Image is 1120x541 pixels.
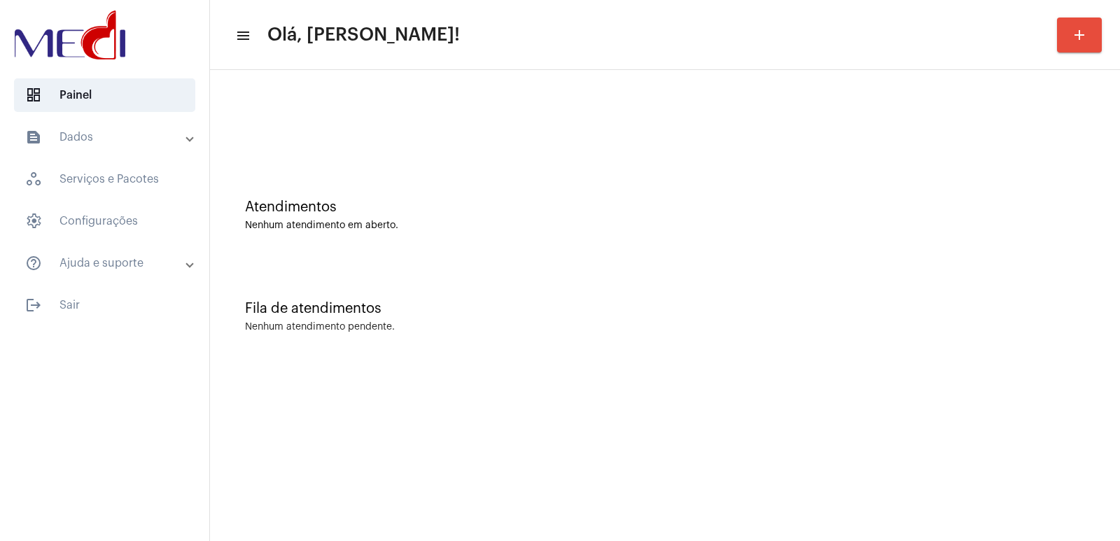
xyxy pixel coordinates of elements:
[25,87,42,104] span: sidenav icon
[25,129,42,146] mat-icon: sidenav icon
[11,7,129,63] img: d3a1b5fa-500b-b90f-5a1c-719c20e9830b.png
[25,171,42,188] span: sidenav icon
[14,288,195,322] span: Sair
[25,255,187,272] mat-panel-title: Ajuda e suporte
[14,204,195,238] span: Configurações
[14,78,195,112] span: Painel
[8,120,209,154] mat-expansion-panel-header: sidenav iconDados
[25,297,42,314] mat-icon: sidenav icon
[25,213,42,230] span: sidenav icon
[267,24,460,46] span: Olá, [PERSON_NAME]!
[8,246,209,280] mat-expansion-panel-header: sidenav iconAjuda e suporte
[235,27,249,44] mat-icon: sidenav icon
[14,162,195,196] span: Serviços e Pacotes
[25,255,42,272] mat-icon: sidenav icon
[245,220,1085,231] div: Nenhum atendimento em aberto.
[25,129,187,146] mat-panel-title: Dados
[245,199,1085,215] div: Atendimentos
[245,322,395,332] div: Nenhum atendimento pendente.
[245,301,1085,316] div: Fila de atendimentos
[1071,27,1088,43] mat-icon: add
